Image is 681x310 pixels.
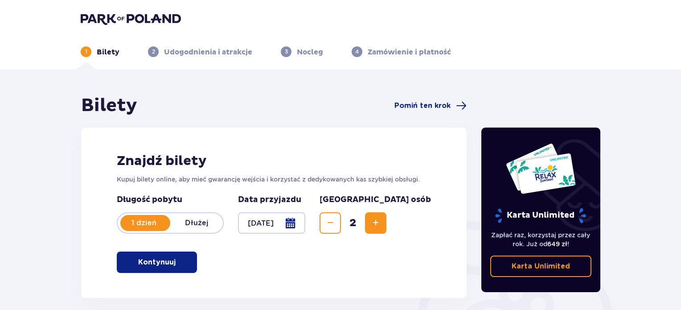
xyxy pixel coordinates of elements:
span: Pomiń ten krok [394,101,451,111]
p: Data przyjazdu [238,194,301,205]
p: [GEOGRAPHIC_DATA] osób [320,194,431,205]
p: Kupuj bilety online, aby mieć gwarancję wejścia i korzystać z dedykowanych kas szybkiej obsługi. [117,175,431,184]
p: 1 dzień [118,218,170,228]
h2: Znajdź bilety [117,153,431,169]
p: 1 [85,48,87,56]
p: 3 [285,48,288,56]
p: Karta Unlimited [494,208,587,223]
p: Udogodnienia i atrakcje [164,47,252,57]
p: Nocleg [297,47,323,57]
img: Park of Poland logo [81,12,181,25]
p: Zamówienie i płatność [368,47,451,57]
p: Długość pobytu [117,194,224,205]
p: Zapłać raz, korzystaj przez cały rok. Już od ! [490,231,592,248]
p: 2 [152,48,155,56]
a: Karta Unlimited [490,256,592,277]
button: Kontynuuj [117,252,197,273]
div: 2Udogodnienia i atrakcje [148,46,252,57]
button: Zwiększ [365,212,386,234]
button: Zmniejsz [320,212,341,234]
span: 2 [343,216,363,230]
p: 4 [355,48,359,56]
div: 4Zamówienie i płatność [352,46,451,57]
a: Pomiń ten krok [394,100,467,111]
div: 3Nocleg [281,46,323,57]
img: Dwie karty całoroczne do Suntago z napisem 'UNLIMITED RELAX', na białym tle z tropikalnymi liśćmi... [505,143,576,194]
span: 649 zł [547,240,567,248]
p: Kontynuuj [138,257,176,267]
h1: Bilety [81,95,137,117]
p: Bilety [97,47,119,57]
p: Dłużej [170,218,223,228]
div: 1Bilety [81,46,119,57]
p: Karta Unlimited [512,261,570,271]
